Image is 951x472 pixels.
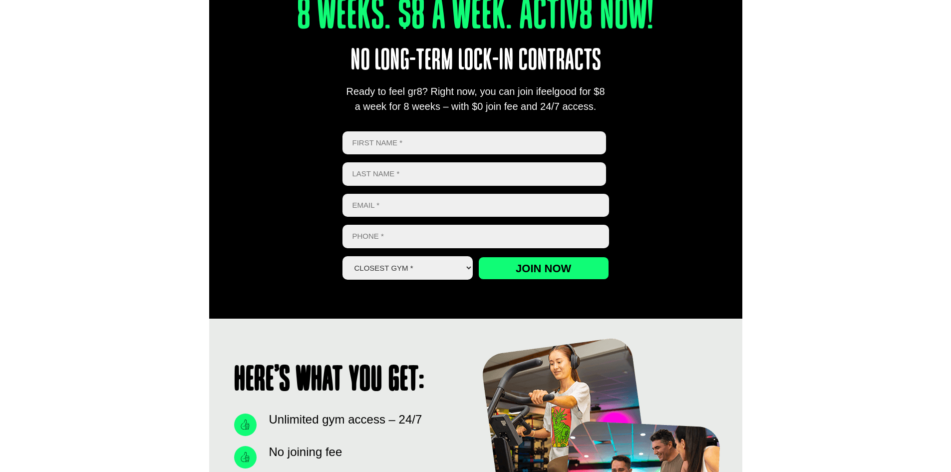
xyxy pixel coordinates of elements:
[342,162,607,186] input: Last name *
[342,84,609,114] div: Ready to feel gr8? Right now, you can join ifeelgood for $8 a week for 8 weeks – with $0 join fee...
[234,364,466,399] h1: Here’s what you get:
[236,39,715,84] p: No long-term lock-in contracts
[342,225,609,248] input: Phone *
[267,443,342,461] span: No joining fee
[342,194,609,217] input: Email *
[478,257,609,280] input: Join now
[267,411,422,429] span: Unlimited gym access – 24/7
[342,131,607,155] input: First name *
